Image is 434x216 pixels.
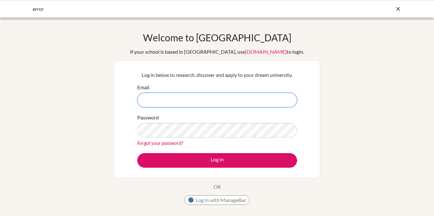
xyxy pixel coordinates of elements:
[137,84,149,91] label: Email
[137,114,159,121] label: Password
[33,5,306,13] div: error
[214,183,221,191] p: OR
[184,195,250,205] button: Log in with ManageBac
[245,49,287,55] a: [DOMAIN_NAME]
[137,71,297,79] p: Log in below to research, discover and apply to your dream university.
[137,140,183,146] a: Forgot your password?
[143,32,291,43] h1: Welcome to [GEOGRAPHIC_DATA]
[137,153,297,168] button: Log in
[130,48,304,56] div: If your school is based in [GEOGRAPHIC_DATA], use to login.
